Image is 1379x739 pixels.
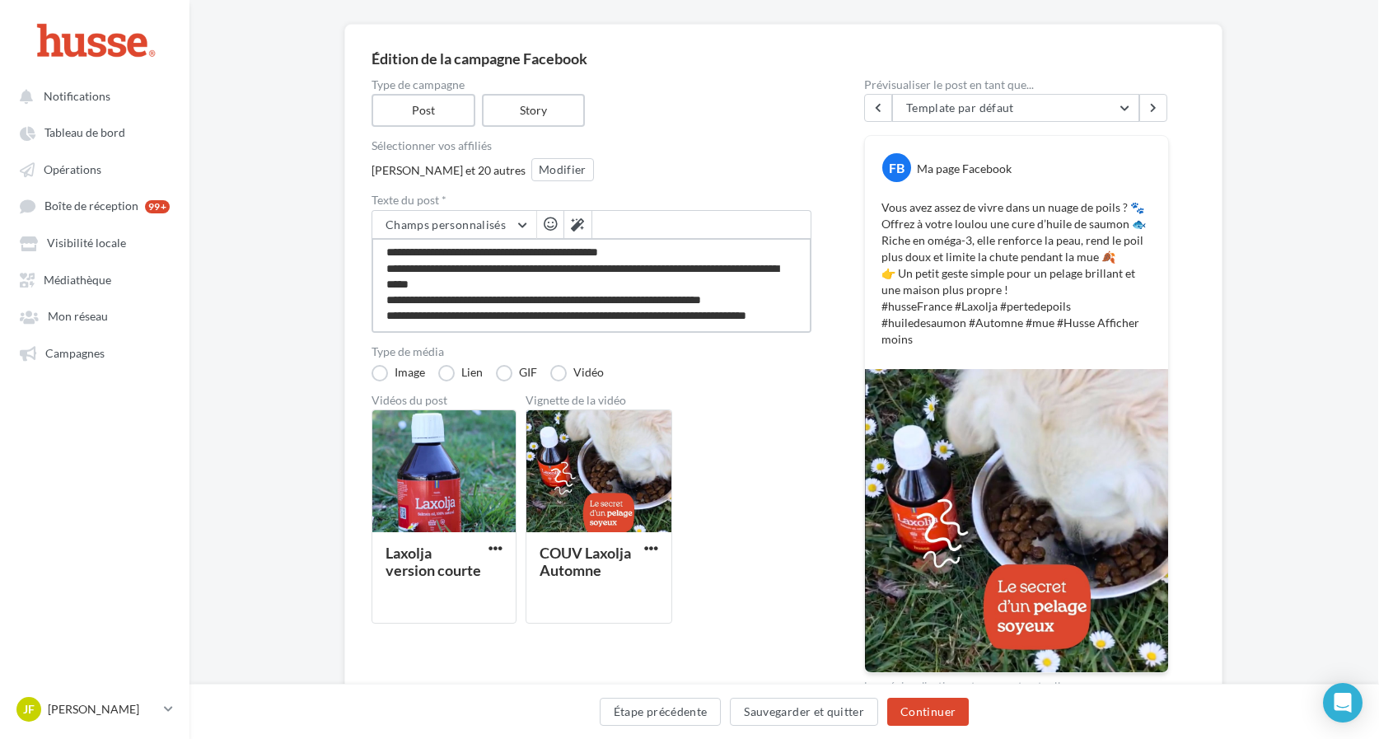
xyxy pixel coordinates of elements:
div: COUV Laxolja Automne [540,544,631,579]
label: Type de média [372,346,811,358]
div: Vignette de la vidéo [526,395,672,406]
span: Boîte de réception [44,199,138,213]
button: Champs personnalisés [372,211,536,239]
button: Template par défaut [892,94,1139,122]
a: Campagnes [10,338,180,367]
button: Modifier [531,158,594,181]
a: Boîte de réception 99+ [10,190,180,221]
p: Vous avez assez de vivre dans un nuage de poils ? 🐾 Offrez à votre loulou une cure d’huile de sau... [881,199,1152,348]
div: Ma page Facebook [917,161,1012,177]
div: La prévisualisation est non-contractuelle [864,673,1169,695]
button: Continuer [887,698,969,726]
span: JF [23,701,35,718]
label: Vidéo [550,365,604,381]
div: Édition de la campagne Facebook [372,51,1195,66]
a: Médiathèque [10,264,180,294]
label: GIF [496,365,537,381]
span: Visibilité locale [47,236,126,250]
div: FB [882,153,911,182]
label: Story [482,94,586,127]
label: Image [372,365,425,381]
a: Opérations [10,154,180,184]
div: Vidéos du post [372,395,517,406]
label: Lien [438,365,483,381]
button: Sauvegarder et quitter [730,698,878,726]
label: Post [372,94,475,127]
div: Laxolja version courte [386,544,481,579]
a: Mon réseau [10,301,180,330]
button: Étape précédente [600,698,722,726]
button: Notifications [10,81,173,110]
span: Notifications [44,89,110,103]
p: [PERSON_NAME] [48,701,157,718]
span: Campagnes [45,346,105,360]
span: Champs personnalisés [386,217,506,232]
div: Open Intercom Messenger [1323,683,1363,723]
span: Template par défaut [906,101,1014,115]
label: Texte du post * [372,194,811,206]
span: Tableau de bord [44,126,125,140]
div: [PERSON_NAME] et 20 autres [372,162,526,179]
a: Visibilité locale [10,227,180,257]
a: JF [PERSON_NAME] [13,694,176,725]
div: Prévisualiser le post en tant que... [864,79,1169,91]
div: Sélectionner vos affiliés [372,140,811,152]
span: Médiathèque [44,273,111,287]
div: 99+ [145,200,170,213]
span: Mon réseau [48,310,108,324]
a: Tableau de bord [10,117,180,147]
span: Opérations [44,162,101,176]
label: Type de campagne [372,79,811,91]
